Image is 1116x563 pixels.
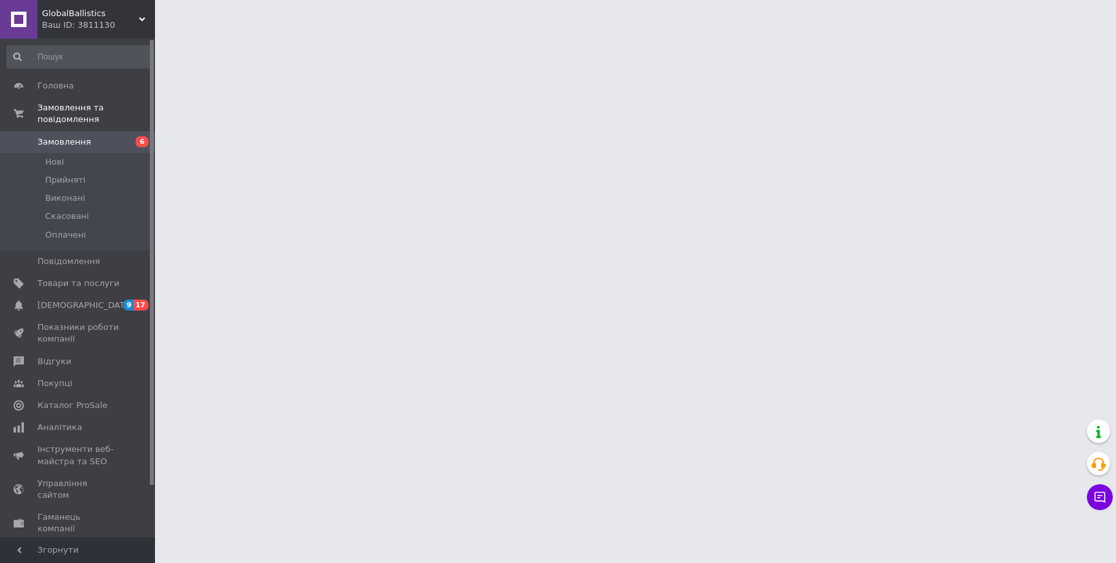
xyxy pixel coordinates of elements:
[37,511,119,535] span: Гаманець компанії
[37,256,100,267] span: Повідомлення
[45,156,64,168] span: Нові
[45,192,85,204] span: Виконані
[45,229,86,241] span: Оплачені
[37,136,91,148] span: Замовлення
[37,278,119,289] span: Товари та послуги
[123,300,134,311] span: 9
[1087,484,1113,510] button: Чат з покупцем
[42,8,139,19] span: GlobalBallistics
[136,136,149,147] span: 6
[37,478,119,501] span: Управління сайтом
[134,300,149,311] span: 17
[37,80,74,92] span: Головна
[37,400,107,411] span: Каталог ProSale
[37,102,155,125] span: Замовлення та повідомлення
[37,356,71,367] span: Відгуки
[45,174,85,186] span: Прийняті
[37,444,119,467] span: Інструменти веб-майстра та SEO
[37,300,133,311] span: [DEMOGRAPHIC_DATA]
[37,322,119,345] span: Показники роботи компанії
[42,19,155,31] div: Ваш ID: 3811130
[37,378,72,389] span: Покупці
[45,210,89,222] span: Скасовані
[6,45,152,68] input: Пошук
[37,422,82,433] span: Аналітика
